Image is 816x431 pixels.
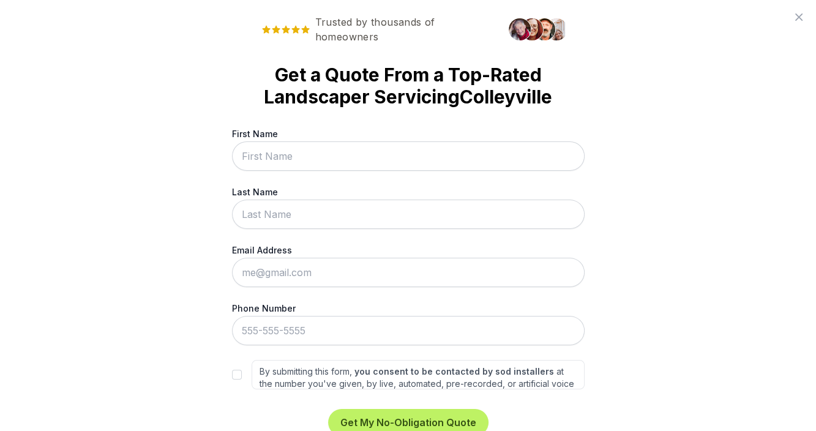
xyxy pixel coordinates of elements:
label: By submitting this form, at the number you've given, by live, automated, pre-recorded, or artific... [252,360,585,389]
label: First Name [232,127,585,140]
label: Email Address [232,244,585,257]
span: Trusted by thousands of homeowners [252,15,501,44]
strong: Get a Quote From a Top-Rated Landscaper Servicing Colleyville [252,64,565,108]
input: 555-555-5555 [232,316,585,345]
strong: you consent to be contacted by sod installers [354,366,554,377]
label: Last Name [232,186,585,198]
label: Phone Number [232,302,585,315]
input: First Name [232,141,585,171]
input: me@gmail.com [232,258,585,287]
input: Last Name [232,200,585,229]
